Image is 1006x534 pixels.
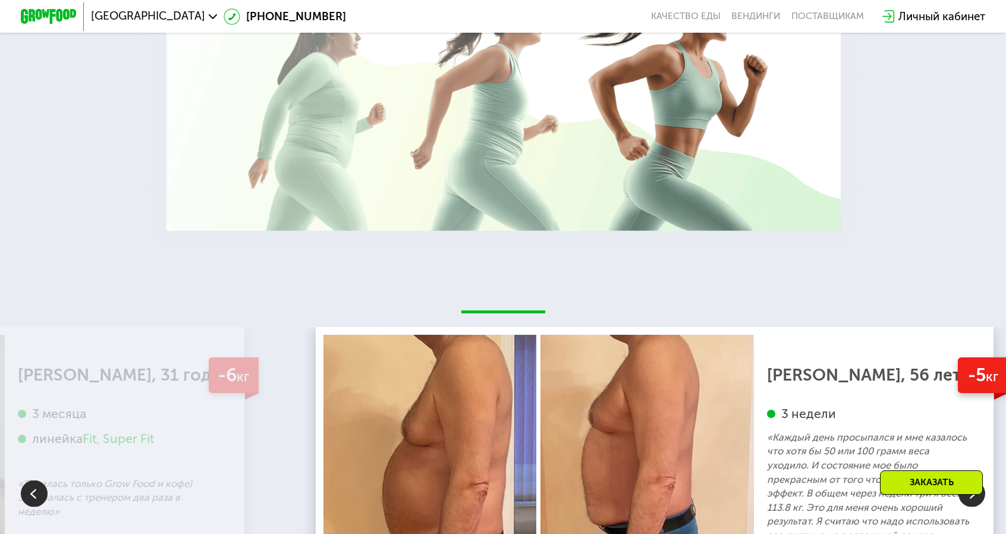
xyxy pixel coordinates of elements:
[224,8,346,25] a: [PHONE_NUMBER]
[237,369,249,385] span: кг
[880,470,983,495] div: Заказать
[767,406,972,422] div: 3 недели
[83,431,154,447] div: Fit, Super Fit
[21,480,48,507] img: Slide left
[209,357,259,393] div: -6
[731,11,780,22] a: Вендинги
[18,431,223,447] div: линейка
[18,368,223,382] div: [PERSON_NAME], 31 год
[18,477,223,519] p: «Питалась только Grow Food и кофе) Занималась с тренером два раза в неделю»
[651,11,721,22] a: Качество еды
[791,11,864,22] div: поставщикам
[767,368,972,382] div: [PERSON_NAME], 56 лет
[18,406,223,422] div: 3 месяца
[986,369,998,385] span: кг
[898,8,985,25] div: Личный кабинет
[91,11,205,22] span: [GEOGRAPHIC_DATA]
